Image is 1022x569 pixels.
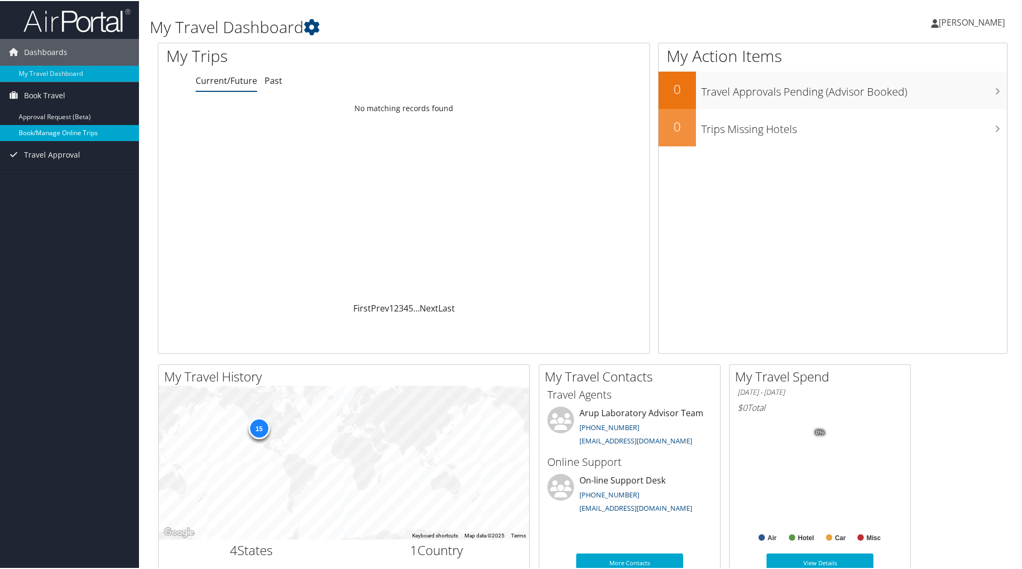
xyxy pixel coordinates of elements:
[166,44,437,66] h1: My Trips
[371,301,389,313] a: Prev
[24,7,130,32] img: airportal-logo.png
[931,5,1016,37] a: [PERSON_NAME]
[158,98,649,117] td: No matching records found
[389,301,394,313] a: 1
[579,502,692,512] a: [EMAIL_ADDRESS][DOMAIN_NAME]
[464,532,505,537] span: Map data ©2025
[24,38,67,65] span: Dashboards
[420,301,438,313] a: Next
[353,301,371,313] a: First
[265,74,282,85] a: Past
[579,435,692,445] a: [EMAIL_ADDRESS][DOMAIN_NAME]
[738,386,902,396] h6: [DATE] - [DATE]
[24,141,80,167] span: Travel Approval
[659,71,1007,108] a: 0Travel Approvals Pending (Advisor Booked)
[352,540,522,558] h2: Country
[394,301,399,313] a: 2
[659,44,1007,66] h1: My Action Items
[939,15,1005,27] span: [PERSON_NAME]
[230,540,237,558] span: 4
[659,116,696,135] h2: 0
[816,428,824,435] tspan: 0%
[768,533,777,541] text: Air
[701,78,1007,98] h3: Travel Approvals Pending (Advisor Booked)
[798,533,814,541] text: Hotel
[659,108,1007,145] a: 0Trips Missing Hotels
[701,115,1007,136] h3: Trips Missing Hotels
[399,301,404,313] a: 3
[545,367,720,385] h2: My Travel Contacts
[738,401,747,412] span: $0
[161,525,197,539] a: Open this area in Google Maps (opens a new window)
[542,473,717,517] li: On-line Support Desk
[408,301,413,313] a: 5
[161,525,197,539] img: Google
[167,540,336,558] h2: States
[579,489,639,498] a: [PHONE_NUMBER]
[404,301,408,313] a: 4
[735,367,910,385] h2: My Travel Spend
[866,533,881,541] text: Misc
[413,301,420,313] span: …
[248,417,269,438] div: 15
[511,532,526,537] a: Terms (opens in new tab)
[196,74,257,85] a: Current/Future
[438,301,455,313] a: Last
[24,81,65,108] span: Book Travel
[542,406,717,449] li: Arup Laboratory Advisor Team
[579,422,639,431] a: [PHONE_NUMBER]
[547,386,712,401] h3: Travel Agents
[547,454,712,469] h3: Online Support
[835,533,846,541] text: Car
[412,531,458,539] button: Keyboard shortcuts
[164,367,529,385] h2: My Travel History
[150,15,727,37] h1: My Travel Dashboard
[410,540,417,558] span: 1
[659,79,696,97] h2: 0
[738,401,902,412] h6: Total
